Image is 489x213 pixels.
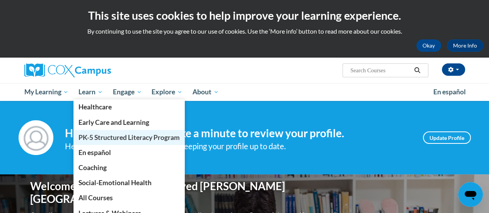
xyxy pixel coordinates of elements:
a: Engage [108,83,147,101]
div: Help improve your experience by keeping your profile up to date. [65,140,411,153]
img: Cox Campus [24,63,111,77]
span: En español [78,148,111,157]
span: Learn [78,87,103,97]
span: Engage [113,87,142,97]
a: Early Care and Learning [73,115,185,130]
h4: Hi [PERSON_NAME]! Take a minute to review your profile. [65,127,411,140]
p: By continuing to use the site you agree to our use of cookies. Use the ‘More info’ button to read... [6,27,483,36]
a: About [187,83,224,101]
span: En español [433,88,466,96]
a: Update Profile [423,131,471,144]
a: PK-5 Structured Literacy Program [73,130,185,145]
button: Account Settings [442,63,465,76]
span: PK-5 Structured Literacy Program [78,133,180,141]
span: Healthcare [78,103,112,111]
a: Healthcare [73,99,185,114]
h2: This site uses cookies to help improve your learning experience. [6,8,483,23]
button: Search [411,66,423,75]
a: Coaching [73,160,185,175]
div: Main menu [19,83,471,101]
span: Early Care and Learning [78,118,149,126]
span: About [193,87,219,97]
span: My Learning [24,87,68,97]
a: More Info [447,39,483,52]
a: Social-Emotional Health [73,175,185,190]
a: My Learning [19,83,74,101]
button: Okay [416,39,441,52]
a: Explore [147,83,187,101]
span: All Courses [78,194,113,202]
img: Profile Image [19,120,53,155]
span: Explore [152,87,182,97]
a: All Courses [73,190,185,205]
span: Coaching [78,164,107,172]
a: Learn [73,83,108,101]
input: Search Courses [349,66,411,75]
a: En español [73,145,185,160]
h1: Welcome to the new and improved [PERSON_NAME][GEOGRAPHIC_DATA] [30,180,310,206]
span: Social-Emotional Health [78,179,152,187]
a: En español [428,84,471,100]
iframe: Button to launch messaging window [458,182,483,207]
a: Cox Campus [24,63,164,77]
